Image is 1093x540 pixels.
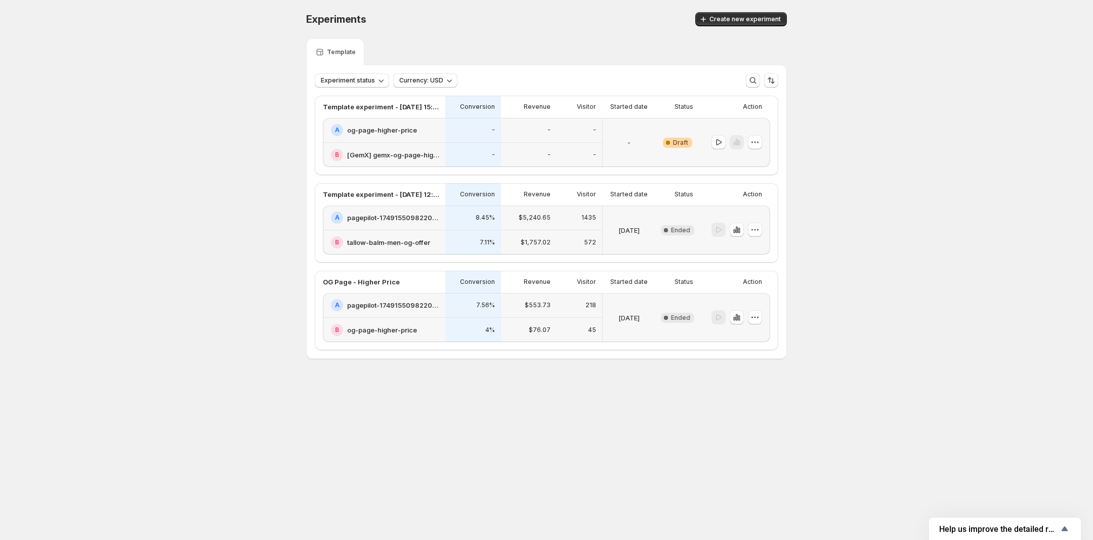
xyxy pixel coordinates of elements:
p: $76.07 [529,326,551,334]
h2: A [335,301,340,309]
p: Conversion [460,190,495,198]
p: Visitor [577,103,596,111]
p: Visitor [577,190,596,198]
p: Revenue [524,103,551,111]
span: Currency: USD [399,76,443,85]
p: Conversion [460,103,495,111]
h2: pagepilot-1749155098220-358935 [347,213,439,223]
p: - [593,126,596,134]
h2: og-page-higher-price [347,325,417,335]
p: - [492,151,495,159]
p: 7.56% [476,301,495,309]
span: Help us improve the detailed report for A/B campaigns [939,524,1059,534]
button: Experiment status [315,73,389,88]
p: Status [675,190,693,198]
p: Started date [610,190,648,198]
p: Action [743,278,762,286]
p: 8.45% [476,214,495,222]
p: Template experiment - [DATE] 15:25:13 [323,102,439,112]
p: Started date [610,103,648,111]
p: 7.11% [480,238,495,246]
button: Create new experiment [695,12,787,26]
h2: tallow-balm-men-og-offer [347,237,430,247]
p: Status [675,278,693,286]
p: - [593,151,596,159]
p: 218 [585,301,596,309]
p: Template [327,48,356,56]
p: Conversion [460,278,495,286]
p: $5,240.65 [519,214,551,222]
h2: og-page-higher-price [347,125,417,135]
button: Sort the results [764,73,778,88]
p: Revenue [524,278,551,286]
p: Visitor [577,278,596,286]
button: Currency: USD [393,73,457,88]
p: [DATE] [618,313,640,323]
p: - [548,151,551,159]
p: - [548,126,551,134]
p: 4% [485,326,495,334]
h2: A [335,126,340,134]
h2: [GemX] gemx-og-page-higher-price [347,150,439,160]
p: 572 [584,238,596,246]
span: Ended [671,226,690,234]
p: 45 [588,326,596,334]
p: $1,757.02 [521,238,551,246]
p: Status [675,103,693,111]
p: - [627,138,630,148]
h2: B [335,238,339,246]
span: Experiments [306,13,366,25]
p: Action [743,190,762,198]
span: Ended [671,314,690,322]
p: $553.73 [525,301,551,309]
p: Template experiment - [DATE] 12:26:12 [323,189,439,199]
p: [DATE] [618,225,640,235]
p: Started date [610,278,648,286]
h2: pagepilot-1749155098220-358935 [347,300,439,310]
p: Action [743,103,762,111]
button: Show survey - Help us improve the detailed report for A/B campaigns [939,523,1071,535]
h2: A [335,214,340,222]
span: Create new experiment [709,15,781,23]
h2: B [335,151,339,159]
span: Experiment status [321,76,375,85]
span: Draft [673,139,688,147]
p: - [492,126,495,134]
p: Revenue [524,190,551,198]
p: OG Page - Higher Price [323,277,400,287]
p: 1435 [581,214,596,222]
h2: B [335,326,339,334]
